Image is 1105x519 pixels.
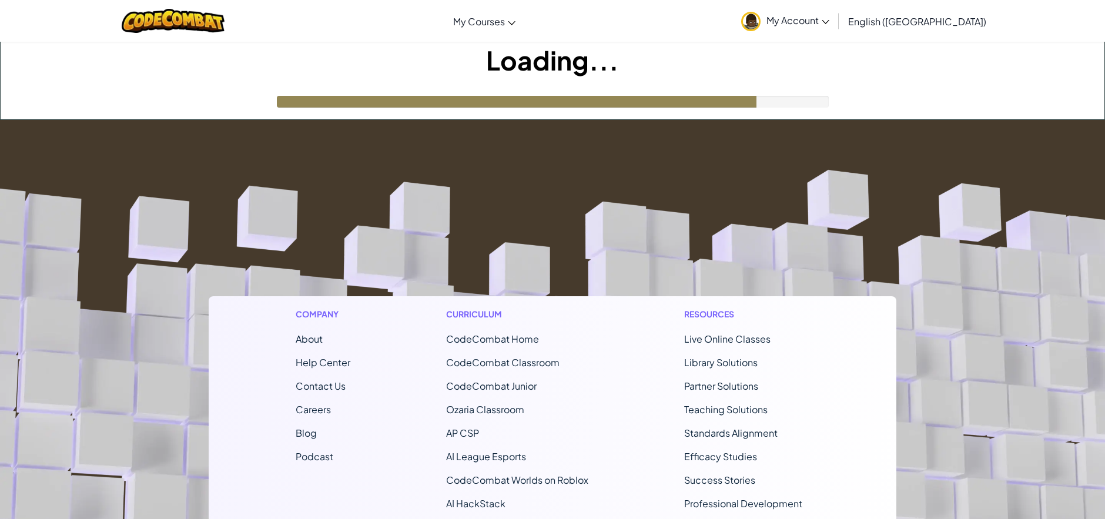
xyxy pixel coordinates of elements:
a: English ([GEOGRAPHIC_DATA]) [842,5,992,37]
a: AP CSP [446,427,479,439]
h1: Curriculum [446,308,588,320]
img: avatar [741,12,761,31]
h1: Resources [684,308,809,320]
a: About [296,333,323,345]
a: Help Center [296,356,350,369]
a: My Account [735,2,835,39]
h1: Company [296,308,350,320]
a: Standards Alignment [684,427,778,439]
a: CodeCombat Classroom [446,356,560,369]
a: Ozaria Classroom [446,403,524,416]
a: AI HackStack [446,497,505,510]
a: Library Solutions [684,356,758,369]
a: My Courses [447,5,521,37]
a: Podcast [296,450,333,463]
a: Careers [296,403,331,416]
a: Live Online Classes [684,333,771,345]
h1: Loading... [1,42,1104,78]
a: Teaching Solutions [684,403,768,416]
span: CodeCombat Home [446,333,539,345]
a: CodeCombat Junior [446,380,537,392]
img: CodeCombat logo [122,9,225,33]
a: Success Stories [684,474,755,486]
a: Blog [296,427,317,439]
span: My Account [766,14,829,26]
a: CodeCombat Worlds on Roblox [446,474,588,486]
a: Professional Development [684,497,802,510]
a: AI League Esports [446,450,526,463]
a: Partner Solutions [684,380,758,392]
span: Contact Us [296,380,346,392]
a: Efficacy Studies [684,450,757,463]
span: English ([GEOGRAPHIC_DATA]) [848,15,986,28]
span: My Courses [453,15,505,28]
